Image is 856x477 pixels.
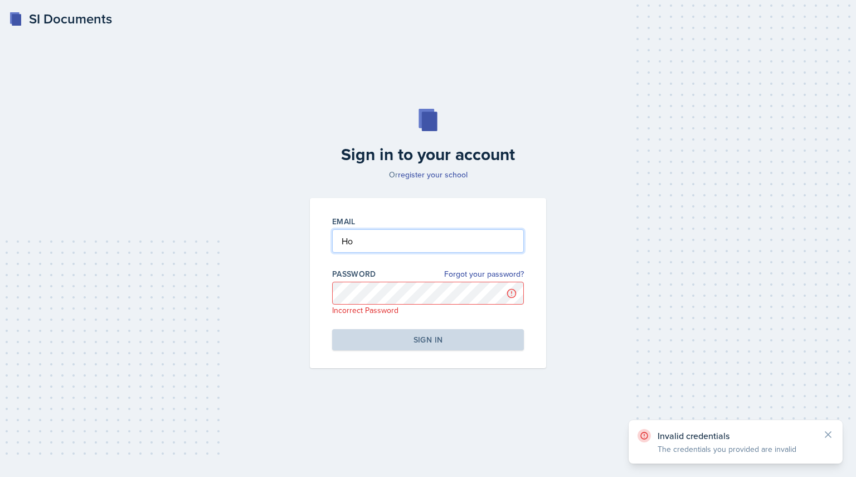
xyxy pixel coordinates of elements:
h2: Sign in to your account [303,144,553,165]
div: Sign in [414,334,442,345]
p: Incorrect Password [332,305,524,316]
a: SI Documents [9,9,112,29]
a: register your school [398,169,468,180]
p: Invalid credentials [658,430,814,441]
p: The credentials you provided are invalid [658,444,814,455]
label: Email [332,216,356,227]
p: Or [303,169,553,180]
a: Forgot your password? [444,268,524,280]
button: Sign in [332,329,524,350]
input: Email [332,229,524,253]
label: Password [332,268,376,280]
